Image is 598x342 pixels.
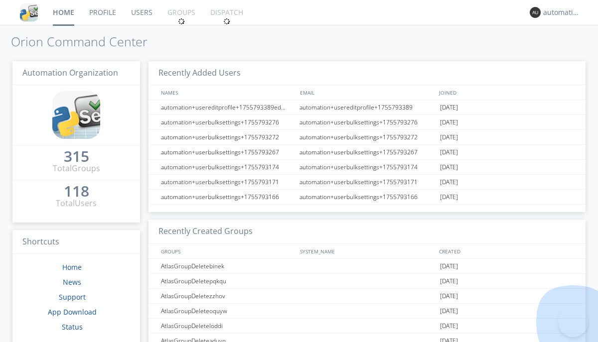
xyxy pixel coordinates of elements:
[20,3,38,21] img: cddb5a64eb264b2086981ab96f4c1ba7
[297,160,438,174] div: automation+userbulksettings+1755793174
[149,175,586,190] a: automation+userbulksettings+1755793171automation+userbulksettings+1755793171[DATE]
[64,151,89,161] div: 315
[440,175,458,190] span: [DATE]
[440,190,458,205] span: [DATE]
[158,175,297,189] div: automation+userbulksettings+1755793171
[543,7,581,17] div: automation+atlas0011
[64,186,89,198] a: 118
[62,322,83,332] a: Status
[558,307,588,337] iframe: Toggle Customer Support
[297,100,438,114] div: automation+usereditprofile+1755793389
[62,262,82,272] a: Home
[64,151,89,163] a: 315
[64,186,89,196] div: 118
[149,274,586,289] a: AtlasGroupDeletepqkqu[DATE]
[149,61,586,86] h3: Recently Added Users
[158,259,297,273] div: AtlasGroupDeletebinek
[53,163,100,174] div: Total Groups
[52,91,100,139] img: cddb5a64eb264b2086981ab96f4c1ba7
[440,319,458,334] span: [DATE]
[297,145,438,159] div: automation+userbulksettings+1755793267
[158,115,297,129] div: automation+userbulksettings+1755793276
[149,115,586,130] a: automation+userbulksettings+1755793276automation+userbulksettings+1755793276[DATE]
[22,67,118,78] span: Automation Organization
[158,244,295,258] div: GROUPS
[158,274,297,288] div: AtlasGroupDeletepqkqu
[437,244,576,258] div: CREATED
[178,18,185,25] img: spin.svg
[48,307,97,317] a: App Download
[149,160,586,175] a: automation+userbulksettings+1755793174automation+userbulksettings+1755793174[DATE]
[149,220,586,244] h3: Recently Created Groups
[158,85,295,100] div: NAMES
[298,244,437,258] div: SYSTEM_NAME
[440,274,458,289] span: [DATE]
[149,100,586,115] a: automation+usereditprofile+1755793389editedautomation+usereditprofile+1755793389automation+usered...
[440,145,458,160] span: [DATE]
[149,190,586,205] a: automation+userbulksettings+1755793166automation+userbulksettings+1755793166[DATE]
[149,259,586,274] a: AtlasGroupDeletebinek[DATE]
[297,190,438,204] div: automation+userbulksettings+1755793166
[437,85,576,100] div: JOINED
[530,7,541,18] img: 373638.png
[149,145,586,160] a: automation+userbulksettings+1755793267automation+userbulksettings+1755793267[DATE]
[297,115,438,129] div: automation+userbulksettings+1755793276
[158,130,297,144] div: automation+userbulksettings+1755793272
[158,319,297,333] div: AtlasGroupDeleteloddi
[63,277,81,287] a: News
[149,289,586,304] a: AtlasGroupDeletezzhov[DATE]
[297,130,438,144] div: automation+userbulksettings+1755793272
[59,292,86,302] a: Support
[158,190,297,204] div: automation+userbulksettings+1755793166
[440,304,458,319] span: [DATE]
[158,145,297,159] div: automation+userbulksettings+1755793267
[158,304,297,318] div: AtlasGroupDeleteoquyw
[149,130,586,145] a: automation+userbulksettings+1755793272automation+userbulksettings+1755793272[DATE]
[440,289,458,304] span: [DATE]
[56,198,97,209] div: Total Users
[158,100,297,114] div: automation+usereditprofile+1755793389editedautomation+usereditprofile+1755793389
[440,100,458,115] span: [DATE]
[149,304,586,319] a: AtlasGroupDeleteoquyw[DATE]
[158,289,297,303] div: AtlasGroupDeletezzhov
[158,160,297,174] div: automation+userbulksettings+1755793174
[223,18,230,25] img: spin.svg
[440,130,458,145] span: [DATE]
[440,259,458,274] span: [DATE]
[440,115,458,130] span: [DATE]
[440,160,458,175] span: [DATE]
[298,85,437,100] div: EMAIL
[149,319,586,334] a: AtlasGroupDeleteloddi[DATE]
[12,230,140,254] h3: Shortcuts
[297,175,438,189] div: automation+userbulksettings+1755793171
